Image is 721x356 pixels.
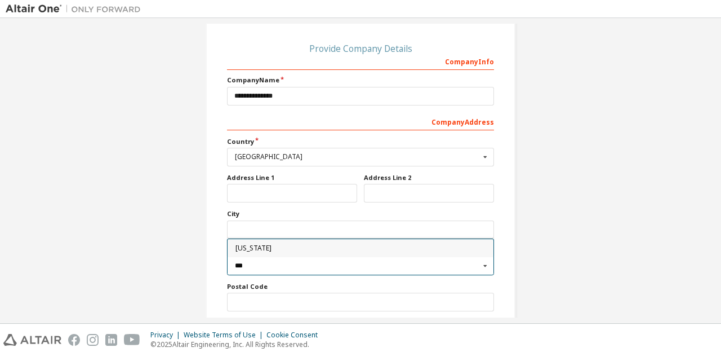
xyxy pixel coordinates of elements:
[184,331,266,340] div: Website Terms of Use
[150,340,324,349] p: © 2025 Altair Engineering, Inc. All Rights Reserved.
[68,334,80,346] img: facebook.svg
[227,209,494,218] label: City
[150,331,184,340] div: Privacy
[364,173,494,182] label: Address Line 2
[105,334,117,346] img: linkedin.svg
[6,3,146,15] img: Altair One
[227,76,494,85] label: Company Name
[227,137,494,146] label: Country
[227,52,494,70] div: Company Info
[227,45,494,52] div: Provide Company Details
[87,334,99,346] img: instagram.svg
[3,334,61,346] img: altair_logo.svg
[266,331,324,340] div: Cookie Consent
[124,334,140,346] img: youtube.svg
[227,112,494,130] div: Company Address
[227,282,494,291] label: Postal Code
[227,173,357,182] label: Address Line 1
[235,153,480,160] div: [GEOGRAPHIC_DATA]
[235,245,486,252] span: [US_STATE]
